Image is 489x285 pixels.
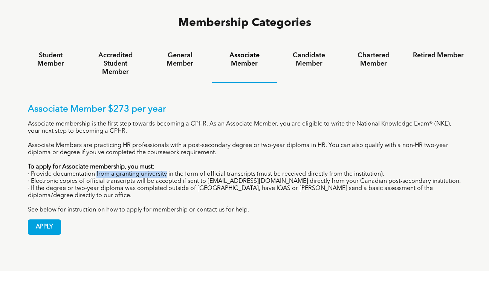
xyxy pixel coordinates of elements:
h4: Chartered Member [348,51,399,68]
h4: Retired Member [413,51,464,60]
a: APPLY [28,219,61,235]
span: Membership Categories [178,17,311,29]
p: Associate Members are practicing HR professionals with a post-secondary degree or two-year diplom... [28,142,461,156]
p: Associate Member $273 per year [28,104,461,115]
p: Associate membership is the first step towards becoming a CPHR. As an Associate Member, you are e... [28,121,461,135]
h4: Associate Member [219,51,270,68]
h4: Accredited Student Member [90,51,141,76]
h4: General Member [154,51,205,68]
h4: Student Member [25,51,76,68]
p: · Electronic copies of official transcripts will be accepted if sent to [EMAIL_ADDRESS][DOMAIN_NA... [28,178,461,185]
p: · Provide documentation from a granting university in the form of official transcripts (must be r... [28,171,461,178]
p: · If the degree or two-year diploma was completed outside of [GEOGRAPHIC_DATA], have IQAS or [PER... [28,185,461,199]
h4: Candidate Member [284,51,335,68]
span: APPLY [28,220,61,234]
strong: To apply for Associate membership, you must: [28,164,154,170]
p: See below for instruction on how to apply for membership or contact us for help. [28,207,461,214]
